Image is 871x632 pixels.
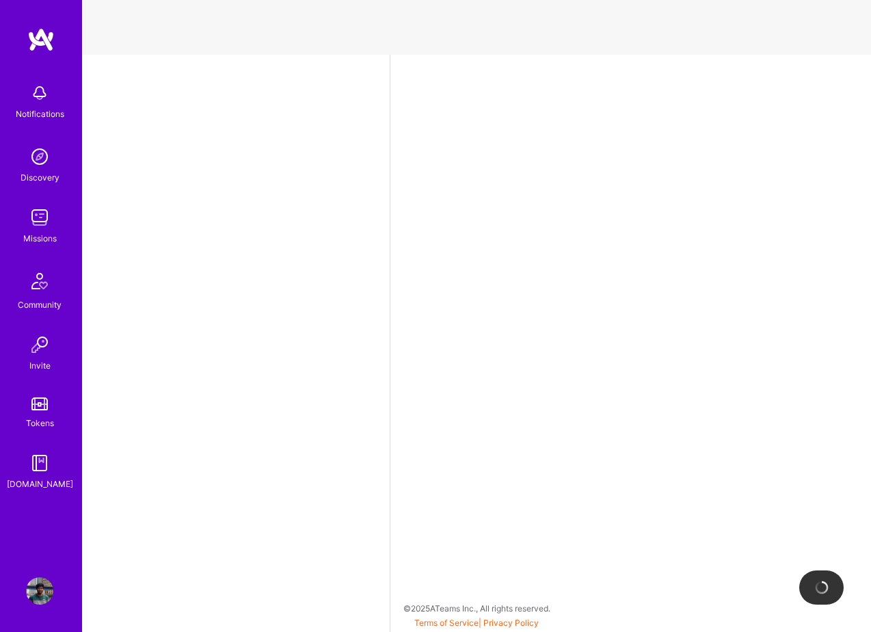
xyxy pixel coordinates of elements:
[23,231,57,246] div: Missions
[26,449,53,477] img: guide book
[414,618,479,628] a: Terms of Service
[26,577,53,605] img: User Avatar
[82,591,871,625] div: © 2025 ATeams Inc., All rights reserved.
[7,477,73,491] div: [DOMAIN_NAME]
[18,298,62,312] div: Community
[483,618,539,628] a: Privacy Policy
[31,397,48,410] img: tokens
[26,143,53,170] img: discovery
[814,579,830,596] img: loading
[414,618,539,628] span: |
[23,265,56,298] img: Community
[26,79,53,107] img: bell
[27,27,55,52] img: logo
[29,358,51,373] div: Invite
[26,331,53,358] img: Invite
[16,107,64,121] div: Notifications
[23,577,57,605] a: User Avatar
[26,204,53,231] img: teamwork
[21,170,59,185] div: Discovery
[26,416,54,430] div: Tokens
